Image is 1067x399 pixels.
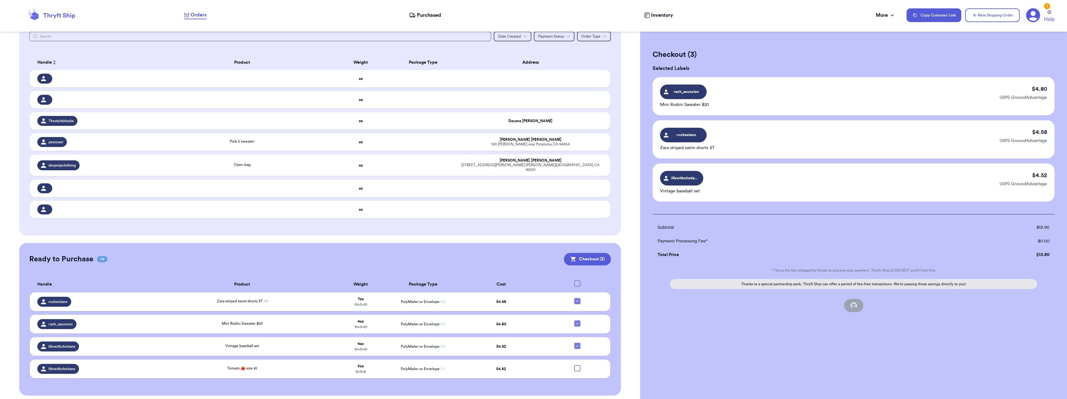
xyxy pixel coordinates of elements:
[1032,171,1047,180] p: $ 4.52
[653,234,942,248] td: Payment Processing Fee*
[1044,16,1055,23] span: Help
[494,31,531,41] button: Date Created
[401,300,445,304] span: PolyMailer or Envelope ✉️
[359,163,363,167] strong: oz
[564,253,611,265] button: Checkout (3)
[191,11,206,19] span: Orders
[660,102,709,108] p: Mini Rodini Sweater $20
[653,248,942,262] td: Total Price
[644,11,673,19] a: Inventory
[37,59,52,66] span: Handle
[672,89,701,94] span: rach_asuncion
[48,344,75,349] span: lifewithchetians
[48,118,74,123] span: Thestylishbubs
[359,140,363,144] strong: oz
[359,208,363,211] strong: oz
[660,188,703,194] p: Vintage baseball set
[234,163,251,167] span: Open bag
[401,367,445,371] span: PolyMailer or Envelope ✉️
[37,281,52,288] span: Handle
[671,175,698,181] span: lifewithchetians
[222,322,263,325] span: Mini Rodini Sweater $20
[230,140,254,143] span: Pink 5 sweater
[653,65,1055,72] h3: Selected Labels
[359,119,363,123] strong: oz
[392,277,455,292] th: Package Type
[356,370,366,374] span: 8 x 3 x 8
[458,119,603,123] div: Dayana [PERSON_NAME]
[358,342,364,346] strong: 4 oz
[155,55,329,70] th: Product
[454,55,610,70] th: Address
[1044,10,1055,23] a: Help
[1032,128,1047,136] p: $ 4.58
[358,364,364,368] strong: 3 oz
[52,59,57,66] button: Sort ascending
[942,221,1055,234] td: $ 13.90
[330,277,392,292] th: Weight
[392,55,455,70] th: Package Type
[458,142,603,147] div: 100 [PERSON_NAME] way Petaluma , CA 94954
[359,186,363,190] strong: oz
[217,299,267,303] span: Zara striped swim shorts 3T
[48,366,75,371] span: lifewithchetians
[29,254,93,264] h2: Ready to Purchase
[496,367,506,371] span: $ 4.52
[48,322,73,327] span: rach_asuncion
[458,137,603,142] div: [PERSON_NAME] [PERSON_NAME]
[496,345,506,348] span: $ 4.52
[354,325,367,329] span: 10 x 3 x 10
[330,55,392,70] th: Weight
[48,140,63,144] span: pescoavi
[653,50,1055,60] h2: Checkout ( 3 )
[581,34,600,38] span: Order Type
[354,303,367,306] span: 10 x 3 x 10
[1000,181,1047,187] p: USPS GroundAdvantage
[409,11,441,19] a: Purchased
[48,163,76,168] span: shopmjsclothing
[653,221,942,234] td: Subtotal
[876,11,895,19] div: More
[155,277,329,292] th: Product
[496,300,506,304] span: $ 4.58
[670,279,1037,289] p: Thanks to a special partnership perk, Thryft Ship can offer a period of fee-free transactions. We...
[225,344,259,348] span: Vintage baseball set
[359,77,363,80] strong: oz
[227,366,257,370] span: Tomato 🍅 size 6t
[401,322,445,326] span: PolyMailer or Envelope ✉️
[97,256,108,262] span: 04
[965,8,1020,22] button: New Shipping Order
[942,248,1055,262] td: $ 13.90
[454,277,548,292] th: Cost
[660,145,714,151] p: Zara striped swim shorts 3T
[264,299,267,303] span: + 1
[577,31,611,41] button: Order Type
[458,163,603,172] div: [STREET_ADDRESS][PERSON_NAME] [PERSON_NAME][GEOGRAPHIC_DATA] , CA 92551
[651,11,673,19] span: Inventory
[1026,8,1040,22] a: 2
[907,8,961,22] button: Copy Customer Link
[1032,85,1047,93] p: $ 4.80
[534,31,575,41] button: Payment Status
[672,132,701,138] span: rvcheelann
[358,297,364,301] strong: 7 oz
[498,34,521,38] span: Date Created
[496,322,506,326] span: $ 4.80
[1044,3,1050,9] div: 2
[359,98,363,102] strong: oz
[538,34,564,38] span: Payment Status
[48,299,67,304] span: rvcheelann
[29,31,492,41] input: Search
[1000,138,1047,144] p: USPS GroundAdvantage
[354,347,367,351] span: 10 x 3 x 10
[184,11,206,19] a: Orders
[653,268,1055,273] p: * This is the fee charged by Stripe to process your payment. Thryft Ship DOES NOT profit from this.
[1000,94,1047,101] p: USPS GroundAdvantage
[417,11,441,19] span: Purchased
[942,234,1055,248] td: $ 0.00
[458,158,603,163] div: [PERSON_NAME] [PERSON_NAME]
[401,345,445,348] span: PolyMailer or Envelope ✉️
[358,319,364,323] strong: 4 oz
